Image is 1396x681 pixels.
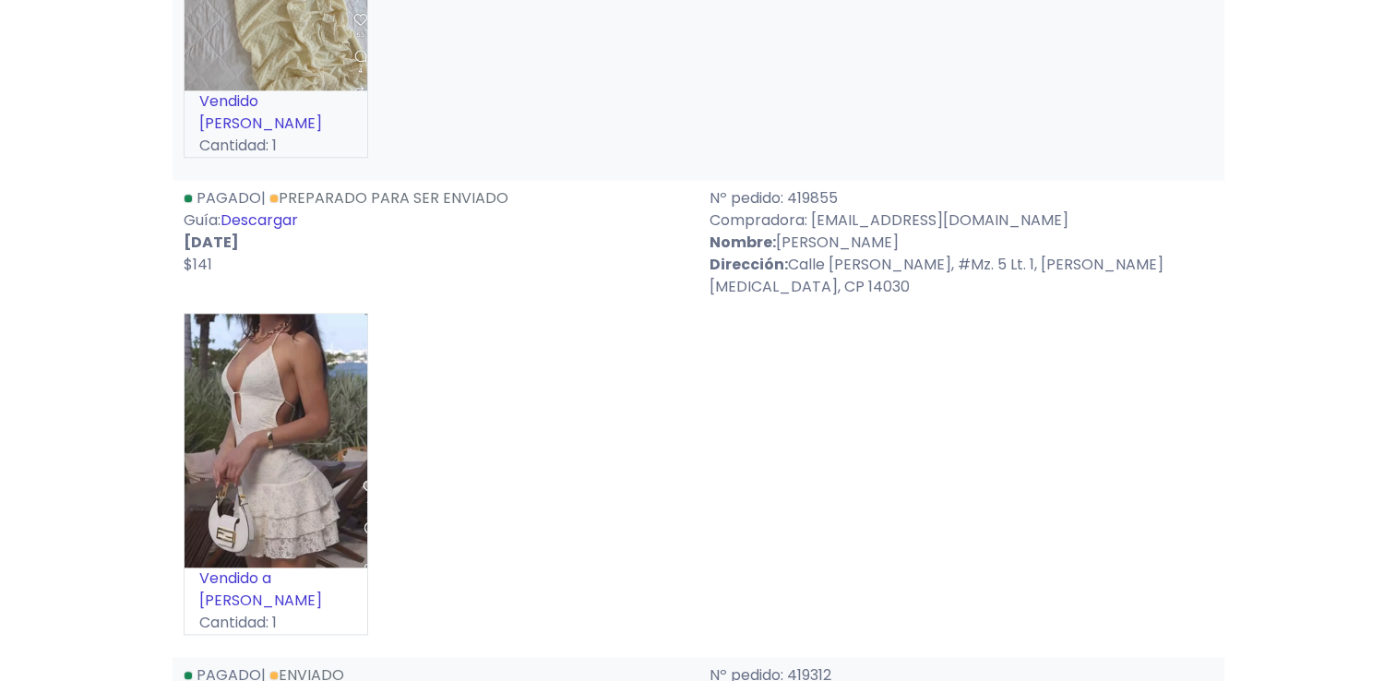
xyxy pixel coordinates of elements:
p: Calle [PERSON_NAME], #Mz. 5 Lt. 1, [PERSON_NAME][MEDICAL_DATA], CP 14030 [710,254,1213,298]
p: Cantidad: 1 [185,135,367,157]
div: | Guía: [173,187,698,298]
p: Cantidad: 1 [185,612,367,634]
p: Compradora: [EMAIL_ADDRESS][DOMAIN_NAME] [710,209,1213,232]
strong: Dirección: [710,254,788,275]
span: Pagado [197,187,261,209]
a: Vendido [PERSON_NAME] [199,90,322,134]
p: [PERSON_NAME] [710,232,1213,254]
img: small_1759431420526.jpeg [185,314,367,567]
p: Nº pedido: 419855 [710,187,1213,209]
a: Vendido a [PERSON_NAME] [199,567,322,611]
a: Preparado para ser enviado [269,187,508,209]
p: [DATE] [184,232,687,254]
span: $141 [184,254,212,275]
strong: Nombre: [710,232,776,253]
a: Descargar [221,209,298,231]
